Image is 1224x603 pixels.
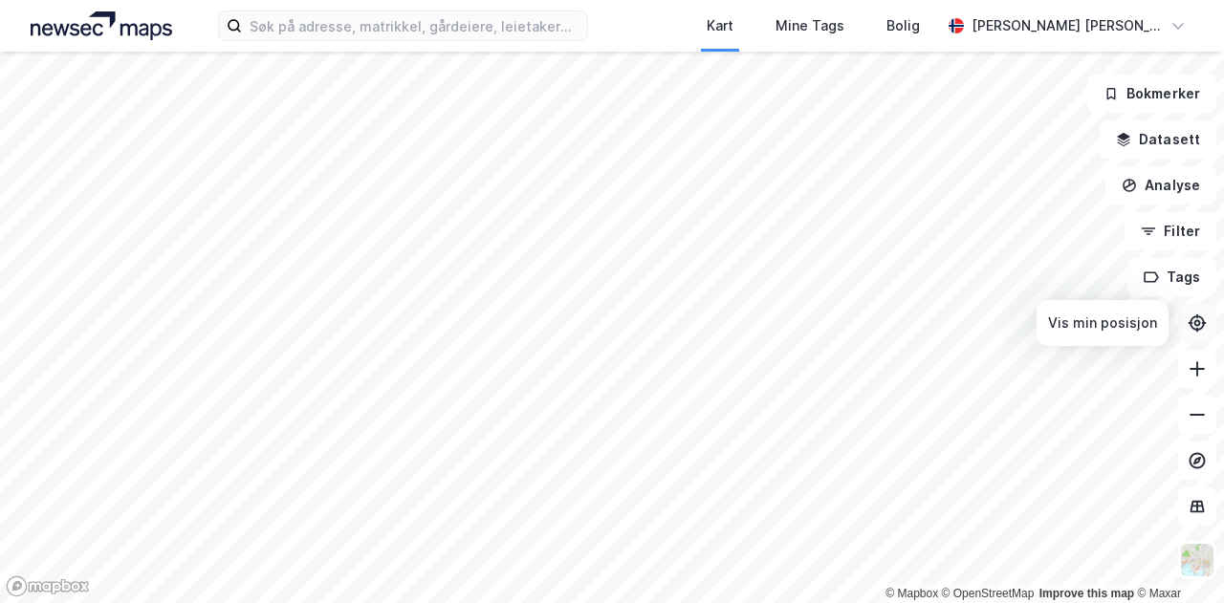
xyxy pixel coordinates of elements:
button: Bokmerker [1087,75,1216,113]
a: OpenStreetMap [942,587,1035,600]
img: logo.a4113a55bc3d86da70a041830d287a7e.svg [31,11,172,40]
a: Mapbox [885,587,938,600]
input: Søk på adresse, matrikkel, gårdeiere, leietakere eller personer [242,11,586,40]
div: [PERSON_NAME] [PERSON_NAME] [972,14,1163,37]
button: Analyse [1105,166,1216,205]
div: Mine Tags [776,14,844,37]
button: Filter [1125,212,1216,250]
a: Mapbox homepage [6,575,90,597]
iframe: Chat Widget [1128,511,1224,603]
button: Datasett [1100,120,1216,159]
a: Improve this map [1039,587,1134,600]
button: Tags [1127,258,1216,296]
div: Kart [707,14,733,37]
div: Bolig [886,14,920,37]
div: Kontrollprogram for chat [1128,511,1224,603]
